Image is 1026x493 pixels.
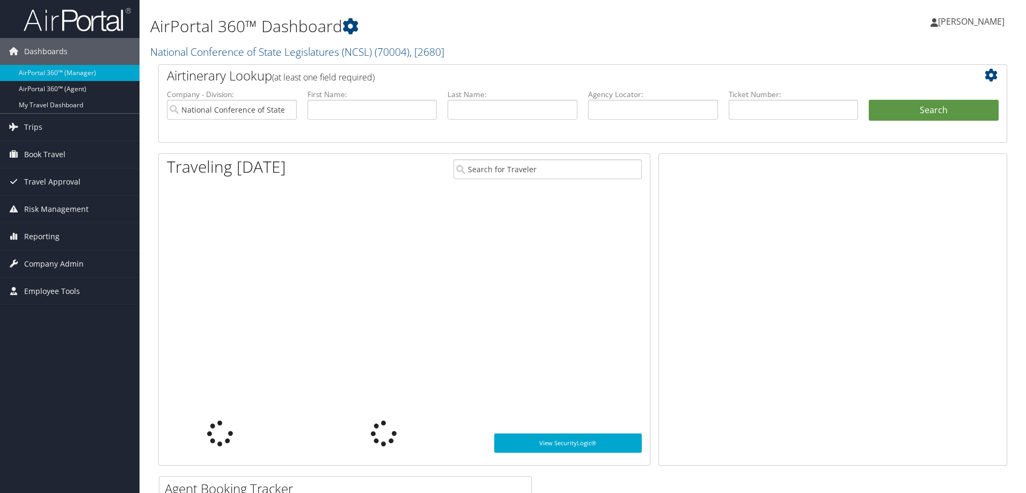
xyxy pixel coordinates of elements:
[494,433,642,453] a: View SecurityLogic®
[453,159,642,179] input: Search for Traveler
[24,168,80,195] span: Travel Approval
[24,141,65,168] span: Book Travel
[930,5,1015,38] a: [PERSON_NAME]
[24,196,89,223] span: Risk Management
[24,114,42,141] span: Trips
[24,251,84,277] span: Company Admin
[938,16,1005,27] span: [PERSON_NAME]
[869,100,999,121] button: Search
[24,38,68,65] span: Dashboards
[150,45,444,59] a: National Conference of State Legislatures (NCSL)
[307,89,437,100] label: First Name:
[24,223,60,250] span: Reporting
[24,7,131,32] img: airportal-logo.png
[167,67,928,85] h2: Airtinerary Lookup
[588,89,718,100] label: Agency Locator:
[409,45,444,59] span: , [ 2680 ]
[272,71,375,83] span: (at least one field required)
[150,15,727,38] h1: AirPortal 360™ Dashboard
[167,156,286,178] h1: Traveling [DATE]
[167,89,297,100] label: Company - Division:
[24,278,80,305] span: Employee Tools
[375,45,409,59] span: ( 70004 )
[448,89,577,100] label: Last Name:
[729,89,859,100] label: Ticket Number:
